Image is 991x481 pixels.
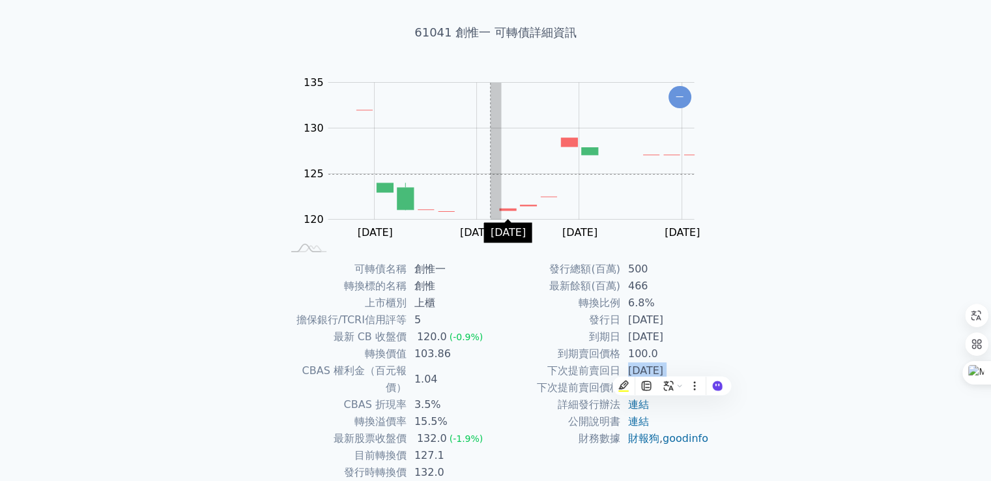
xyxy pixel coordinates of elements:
td: 466 [620,278,710,295]
td: 轉換比例 [496,295,620,312]
a: 連結 [628,398,649,411]
td: 最新餘額(百萬) [496,278,620,295]
iframe: Chat Widget [926,418,991,481]
tspan: 135 [304,76,324,89]
td: 5 [407,312,496,328]
a: goodinfo [663,432,708,445]
td: 擔保銀行/TCRI信用評等 [282,312,407,328]
h1: 61041 創惟一 可轉債詳細資訊 [266,23,725,42]
td: 500 [620,261,710,278]
td: [DATE] [620,312,710,328]
td: 到期日 [496,328,620,345]
g: Chart [294,76,713,239]
td: 財務數據 [496,430,620,447]
td: 132.0 [407,464,496,481]
tspan: 125 [304,168,324,180]
td: 100.0 [620,345,710,362]
td: 最新股票收盤價 [282,430,407,447]
td: [DATE] [620,328,710,345]
tspan: [DATE] [460,226,495,239]
td: CBAS 折現率 [282,396,407,413]
td: 創惟一 [407,261,496,278]
div: 132.0 [414,430,450,447]
td: 127.1 [407,447,496,464]
td: 發行時轉換價 [282,464,407,481]
td: 15.5% [407,413,496,430]
span: (-1.9%) [450,433,483,444]
td: 1.04 [407,362,496,396]
td: 3.5% [407,396,496,413]
div: 120.0 [414,328,450,345]
tspan: 130 [304,122,324,134]
a: 財報狗 [628,432,659,445]
td: [DATE] [620,362,710,379]
td: 下次提前賣回價格 [496,379,620,396]
td: 發行總額(百萬) [496,261,620,278]
td: 上市櫃別 [282,295,407,312]
tspan: [DATE] [358,226,393,239]
td: 6.8% [620,295,710,312]
td: 詳細發行辦法 [496,396,620,413]
tspan: [DATE] [665,226,700,239]
td: 可轉債名稱 [282,261,407,278]
td: 最新 CB 收盤價 [282,328,407,345]
tspan: 120 [304,213,324,226]
a: 連結 [628,415,649,428]
td: 103.86 [407,345,496,362]
td: 公開說明書 [496,413,620,430]
td: , [620,430,710,447]
span: (-0.9%) [450,332,483,342]
td: 到期賣回價格 [496,345,620,362]
tspan: [DATE] [562,226,597,239]
div: 聊天小工具 [926,418,991,481]
td: 創惟 [407,278,496,295]
td: 發行日 [496,312,620,328]
td: 目前轉換價 [282,447,407,464]
td: 轉換溢價率 [282,413,407,430]
td: CBAS 權利金（百元報價） [282,362,407,396]
td: 轉換標的名稱 [282,278,407,295]
td: 上櫃 [407,295,496,312]
td: 轉換價值 [282,345,407,362]
td: 下次提前賣回日 [496,362,620,379]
